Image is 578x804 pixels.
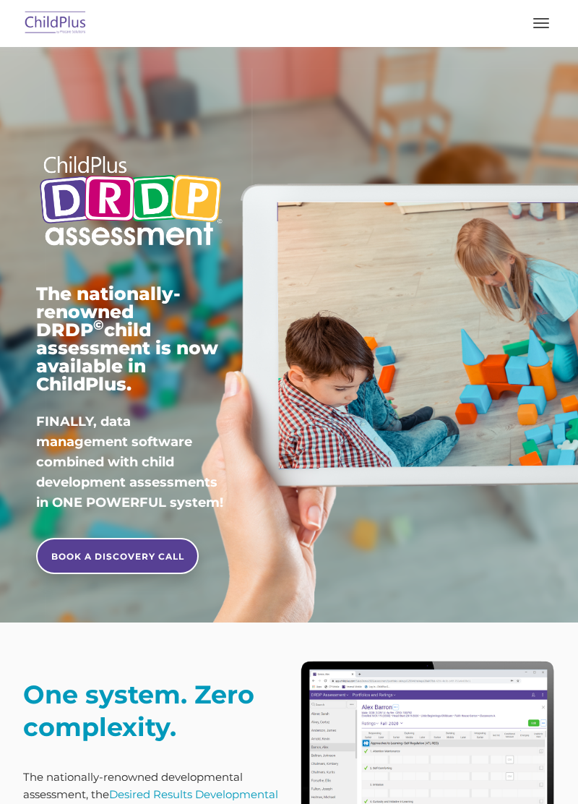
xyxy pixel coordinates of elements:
[36,414,223,510] span: FINALLY, data management software combined with child development assessments in ONE POWERFUL sys...
[36,283,218,395] span: The nationally-renowned DRDP child assessment is now available in ChildPlus.
[22,7,90,40] img: ChildPlus by Procare Solutions
[36,145,225,260] img: Copyright - DRDP Logo Light
[36,538,199,574] a: BOOK A DISCOVERY CALL
[23,679,254,743] strong: One system. Zero complexity.
[93,317,104,333] sup: ©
